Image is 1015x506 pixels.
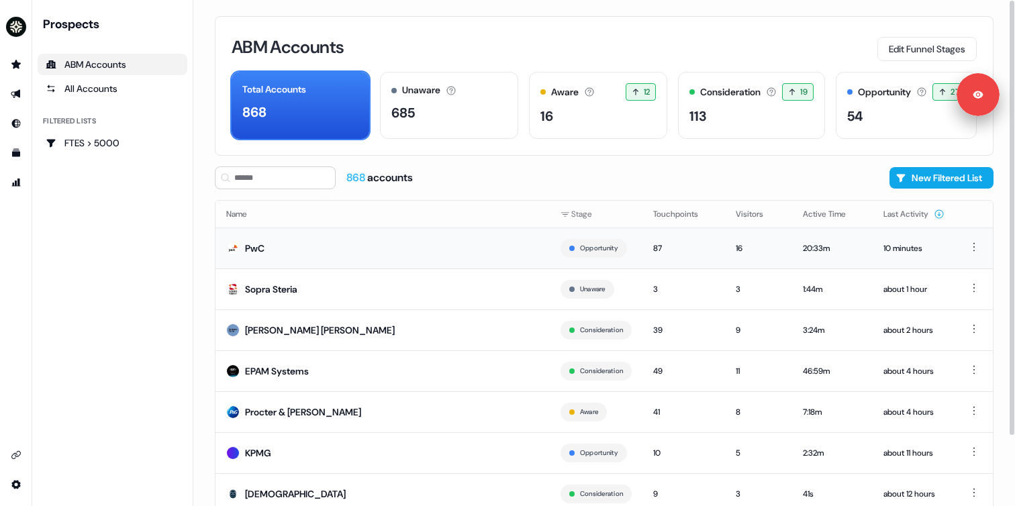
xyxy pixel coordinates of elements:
div: Consideration [700,85,761,99]
div: 3:24m [803,323,862,337]
span: 868 [346,170,367,185]
div: 16 [736,242,781,255]
h3: ABM Accounts [232,38,344,56]
div: 3 [736,283,781,296]
div: EPAM Systems [245,364,309,378]
span: 19 [800,85,808,99]
div: 10 minutes [883,242,945,255]
div: 41 [653,405,714,419]
div: [DEMOGRAPHIC_DATA] [245,487,346,501]
span: 27 [951,85,959,99]
a: Go to attribution [5,172,27,193]
div: FTES > 5000 [46,136,179,150]
div: Filtered lists [43,115,96,127]
button: Unaware [580,283,606,295]
div: about 4 hours [883,405,945,419]
a: Go to Inbound [5,113,27,134]
div: 46:59m [803,364,862,378]
div: 3 [736,487,781,501]
div: accounts [346,170,413,185]
button: Opportunity [580,447,618,459]
button: Active Time [803,202,862,226]
div: Opportunity [858,85,911,99]
div: 87 [653,242,714,255]
button: New Filtered List [889,167,994,189]
div: ABM Accounts [46,58,179,71]
div: 5 [736,446,781,460]
button: Visitors [736,202,779,226]
div: 685 [391,103,415,123]
div: PwC [245,242,264,255]
div: 10 [653,446,714,460]
a: Go to FTES > 5000 [38,132,187,154]
div: KPMG [245,446,271,460]
a: Go to prospects [5,54,27,75]
a: Go to integrations [5,474,27,495]
div: 11 [736,364,781,378]
div: 868 [242,102,267,122]
div: about 1 hour [883,283,945,296]
th: Name [215,201,550,227]
div: 49 [653,364,714,378]
div: 41s [803,487,862,501]
span: 12 [644,85,650,99]
div: Procter & [PERSON_NAME] [245,405,361,419]
div: about 2 hours [883,323,945,337]
div: 9 [736,323,781,337]
div: 1:44m [803,283,862,296]
button: Edit Funnel Stages [877,37,977,61]
div: 54 [847,106,863,126]
button: Opportunity [580,242,618,254]
div: 16 [540,106,553,126]
button: Consideration [580,488,623,500]
div: about 11 hours [883,446,945,460]
div: 39 [653,323,714,337]
div: Prospects [43,16,187,32]
button: Consideration [580,324,623,336]
div: 113 [689,106,706,126]
a: Go to integrations [5,444,27,466]
button: Last Activity [883,202,945,226]
div: 20:33m [803,242,862,255]
div: about 4 hours [883,364,945,378]
button: Touchpoints [653,202,714,226]
div: [PERSON_NAME] [PERSON_NAME] [245,323,395,337]
div: about 12 hours [883,487,945,501]
a: Go to templates [5,142,27,164]
a: Go to outbound experience [5,83,27,105]
div: Stage [561,207,632,221]
button: Aware [580,406,598,418]
a: ABM Accounts [38,54,187,75]
button: Consideration [580,365,623,377]
div: All Accounts [46,82,179,95]
div: 3 [653,283,714,296]
div: 8 [736,405,781,419]
div: Unaware [402,83,440,97]
div: 2:32m [803,446,862,460]
div: Sopra Steria [245,283,297,296]
div: Total Accounts [242,83,306,97]
div: 9 [653,487,714,501]
div: Aware [551,85,579,99]
div: 7:18m [803,405,862,419]
a: All accounts [38,78,187,99]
